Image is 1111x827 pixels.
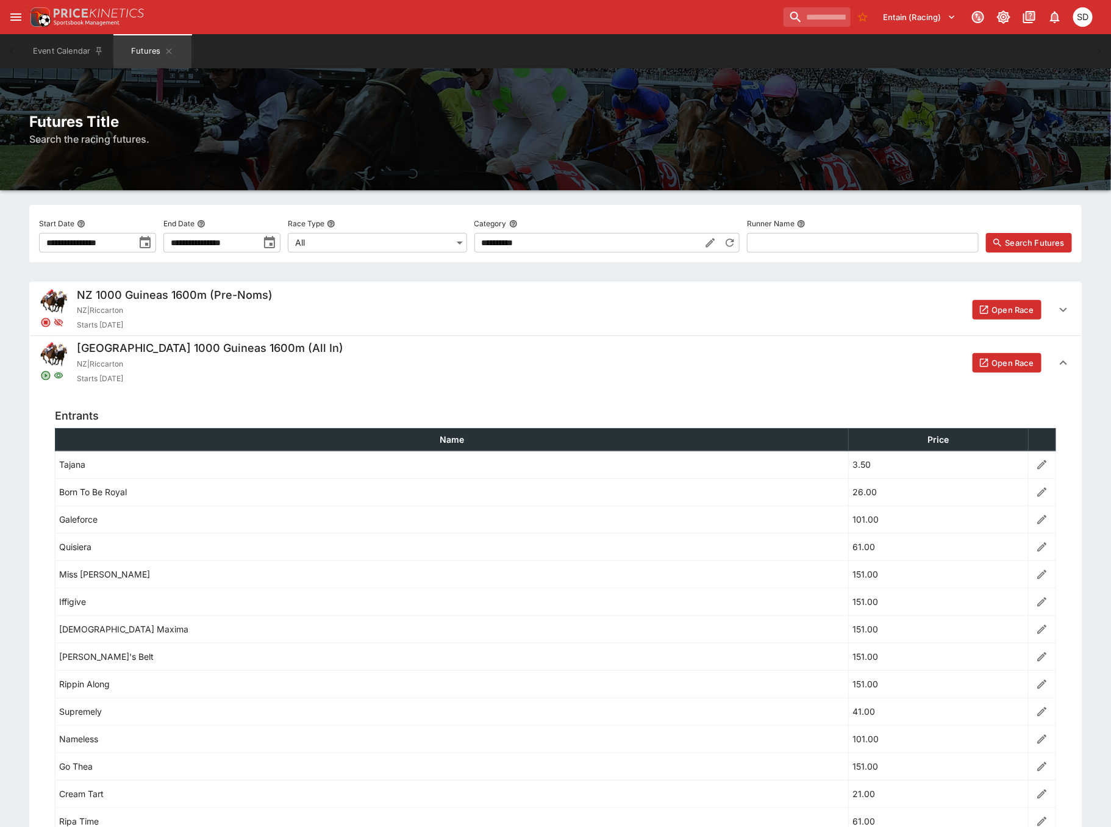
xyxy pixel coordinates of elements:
button: Notifications [1044,6,1066,28]
p: Runner Name [747,218,795,229]
svg: Closed [40,317,51,328]
h6: Search the racing futures. [29,132,1082,146]
img: horse_racing.png [40,341,67,368]
span: NZ | Riccarton [77,304,273,317]
span: Search Futures [1006,237,1065,249]
button: Start Date [77,220,85,228]
button: [GEOGRAPHIC_DATA] 1000 Guineas 1600m (All In)NZ|RiccartonStarts [DATE]Open Race [30,336,1081,389]
button: Event Calendar [26,34,111,68]
td: [DEMOGRAPHIC_DATA] Maxima [55,615,849,643]
h5: [GEOGRAPHIC_DATA] 1000 Guineas 1600m (All In) [77,341,343,355]
img: horse_racing.png [40,288,67,315]
td: [PERSON_NAME]'s Belt [55,643,849,670]
td: Born To Be Royal [55,478,849,506]
button: Select Tenant [876,7,963,27]
button: rename [1032,592,1052,612]
button: rename [1032,729,1052,749]
button: Stuart Dibb [1070,4,1096,30]
button: rename [1032,647,1052,667]
td: Rippin Along [55,670,849,698]
button: rename [1032,620,1052,639]
td: 151.00 [849,670,1029,698]
td: Tajana [55,451,849,478]
button: Runner Name [797,220,806,228]
button: End Date [197,220,205,228]
img: PriceKinetics Logo [27,5,51,29]
h2: Futures Title [29,112,1082,131]
td: Quisiera [55,533,849,560]
button: Search Futures [986,233,1072,252]
span: NZ | Riccarton [77,358,343,370]
button: Edit Category [701,233,720,252]
button: Documentation [1018,6,1040,28]
svg: Hidden [54,318,63,328]
td: Nameless [55,725,849,753]
button: rename [1032,675,1052,694]
p: End Date [163,218,195,229]
img: PriceKinetics [54,9,144,18]
button: Race Type [327,220,335,228]
td: 101.00 [849,725,1029,753]
button: rename [1032,510,1052,529]
td: 41.00 [849,698,1029,725]
button: Connected to PK [967,6,989,28]
button: Futures [113,34,191,68]
td: Supremely [55,698,849,725]
button: No Bookmarks [853,7,873,27]
button: rename [1032,757,1052,776]
td: 151.00 [849,560,1029,588]
td: 151.00 [849,753,1029,780]
td: Miss [PERSON_NAME] [55,560,849,588]
td: 26.00 [849,478,1029,506]
td: Cream Tart [55,780,849,807]
button: Open Race [973,300,1041,320]
h5: NZ 1000 Guineas 1600m (Pre-Noms) [77,288,273,302]
td: 61.00 [849,533,1029,560]
p: Category [474,218,507,229]
svg: Open [40,370,51,381]
button: Category [509,220,518,228]
td: Iffigive [55,588,849,615]
th: Name [55,428,849,451]
td: 21.00 [849,780,1029,807]
td: 151.00 [849,643,1029,670]
th: Price [849,428,1029,451]
button: Reset Category to All Racing [720,233,740,252]
button: rename [1032,565,1052,584]
img: Sportsbook Management [54,20,120,26]
td: 151.00 [849,615,1029,643]
td: 101.00 [849,506,1029,533]
td: 3.50 [849,451,1029,478]
td: Galeforce [55,506,849,533]
span: Starts [DATE] [77,319,273,331]
button: rename [1032,537,1052,557]
input: search [784,7,851,27]
button: rename [1032,482,1052,502]
div: Stuart Dibb [1073,7,1093,27]
button: Toggle light/dark mode [993,6,1015,28]
button: toggle date time picker [259,232,280,254]
td: 151.00 [849,588,1029,615]
button: rename [1032,784,1052,804]
button: rename [1032,455,1052,474]
div: All [288,233,467,252]
button: rename [1032,702,1052,721]
button: Open Race [973,353,1041,373]
svg: Visible [54,371,63,381]
h5: Entrants [55,409,1056,423]
p: Start Date [39,218,74,229]
td: Go Thea [55,753,849,780]
button: open drawer [5,6,27,28]
button: toggle date time picker [134,232,156,254]
button: NZ 1000 Guineas 1600m (Pre-Noms)NZ|RiccartonStarts [DATE]Open Race [30,283,1081,336]
p: Race Type [288,218,324,229]
span: Starts [DATE] [77,373,343,385]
